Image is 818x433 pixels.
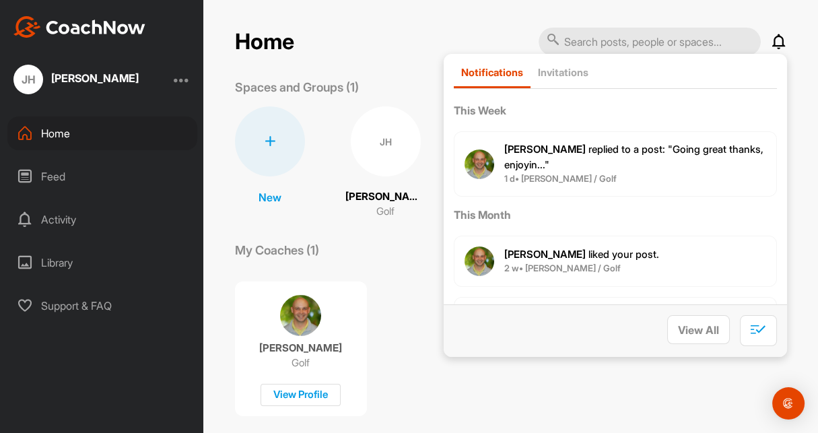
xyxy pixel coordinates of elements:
[235,29,294,55] h2: Home
[259,341,342,355] p: [PERSON_NAME]
[504,248,586,261] b: [PERSON_NAME]
[235,78,359,96] p: Spaces and Groups (1)
[678,323,719,337] span: View All
[7,203,197,236] div: Activity
[259,189,281,205] p: New
[667,315,730,344] button: View All
[504,143,763,171] span: replied to a post : "Going great thanks, enjoyin..."
[13,16,145,38] img: CoachNow
[504,263,621,273] b: 2 w • [PERSON_NAME] / Golf
[13,65,43,94] div: JH
[539,28,761,56] input: Search posts, people or spaces...
[504,248,659,261] span: liked your post .
[261,384,341,406] div: View Profile
[504,173,617,184] b: 1 d • [PERSON_NAME] / Golf
[376,204,395,220] p: Golf
[351,106,421,176] div: JH
[504,143,586,156] b: [PERSON_NAME]
[345,106,426,220] a: JH[PERSON_NAME]Golf
[538,66,588,79] p: Invitations
[7,116,197,150] div: Home
[465,246,494,276] img: user avatar
[772,387,805,420] div: Open Intercom Messenger
[345,189,426,205] p: [PERSON_NAME]
[51,73,139,84] div: [PERSON_NAME]
[235,241,319,259] p: My Coaches (1)
[7,160,197,193] div: Feed
[292,356,310,370] p: Golf
[280,295,321,336] img: coach avatar
[461,66,523,79] p: Notifications
[454,207,777,223] label: This Month
[465,149,494,179] img: user avatar
[7,246,197,279] div: Library
[7,289,197,323] div: Support & FAQ
[454,102,777,119] label: This Week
